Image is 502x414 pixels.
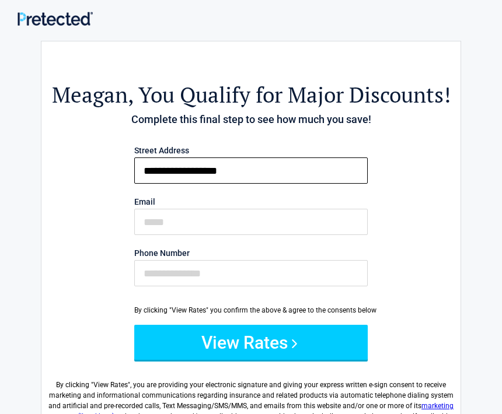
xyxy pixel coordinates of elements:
img: Main Logo [18,12,93,25]
h2: , You Qualify for Major Discounts! [47,80,455,109]
label: Email [134,198,368,206]
span: Meagan [52,80,128,109]
button: View Rates [134,325,368,360]
span: View Rates [93,381,128,389]
div: By clicking "View Rates" you confirm the above & agree to the consents below [134,305,368,315]
label: Street Address [134,146,368,155]
h4: Complete this final step to see how much you save! [47,112,455,127]
label: Phone Number [134,249,368,257]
